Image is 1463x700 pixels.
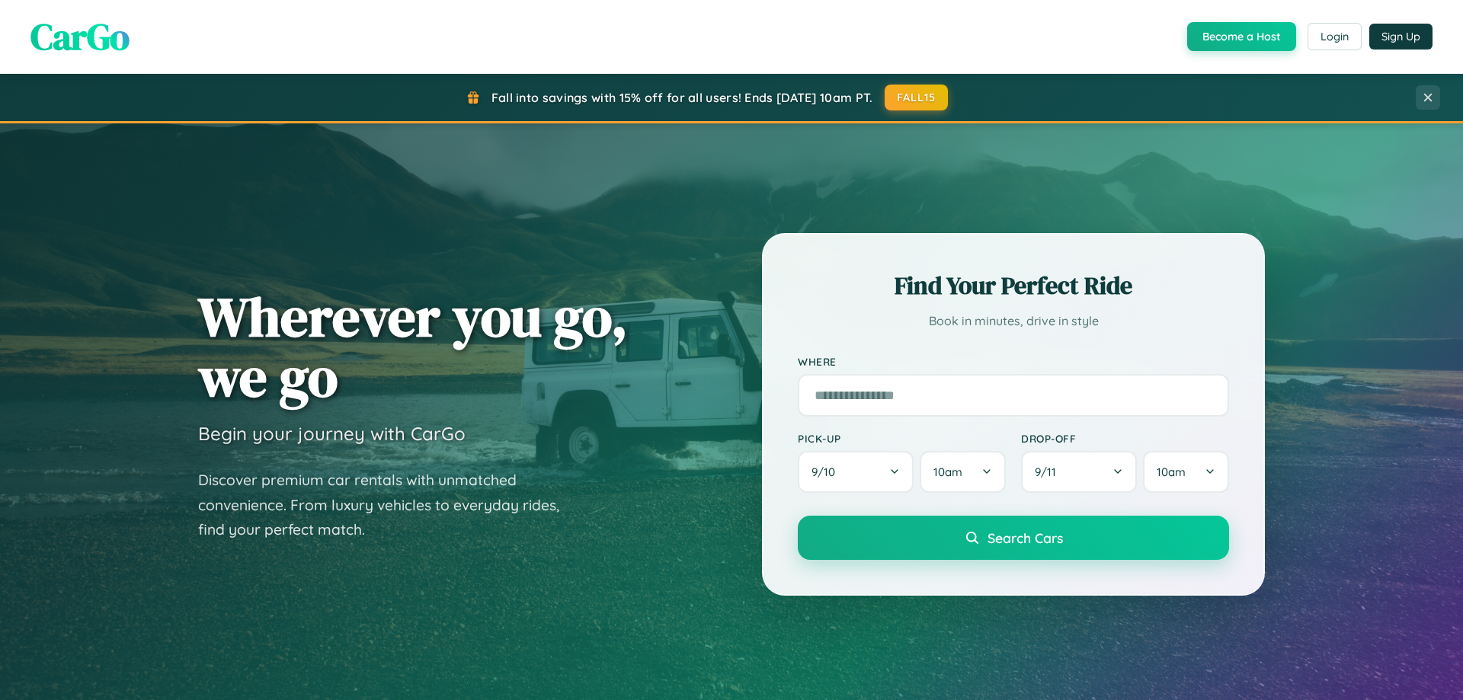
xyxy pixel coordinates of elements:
[798,269,1229,302] h2: Find Your Perfect Ride
[885,85,949,110] button: FALL15
[198,468,579,542] p: Discover premium car rentals with unmatched convenience. From luxury vehicles to everyday rides, ...
[1187,22,1296,51] button: Become a Host
[920,451,1006,493] button: 10am
[1143,451,1229,493] button: 10am
[933,465,962,479] span: 10am
[198,286,628,407] h1: Wherever you go, we go
[1369,24,1433,50] button: Sign Up
[798,310,1229,332] p: Book in minutes, drive in style
[1308,23,1362,50] button: Login
[988,529,1063,546] span: Search Cars
[1021,451,1137,493] button: 9/11
[198,422,466,445] h3: Begin your journey with CarGo
[812,465,843,479] span: 9 / 10
[798,516,1229,560] button: Search Cars
[1157,465,1186,479] span: 10am
[798,432,1006,445] label: Pick-up
[1021,432,1229,445] label: Drop-off
[491,90,873,105] span: Fall into savings with 15% off for all users! Ends [DATE] 10am PT.
[798,355,1229,368] label: Where
[798,451,914,493] button: 9/10
[1035,465,1064,479] span: 9 / 11
[30,11,130,62] span: CarGo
